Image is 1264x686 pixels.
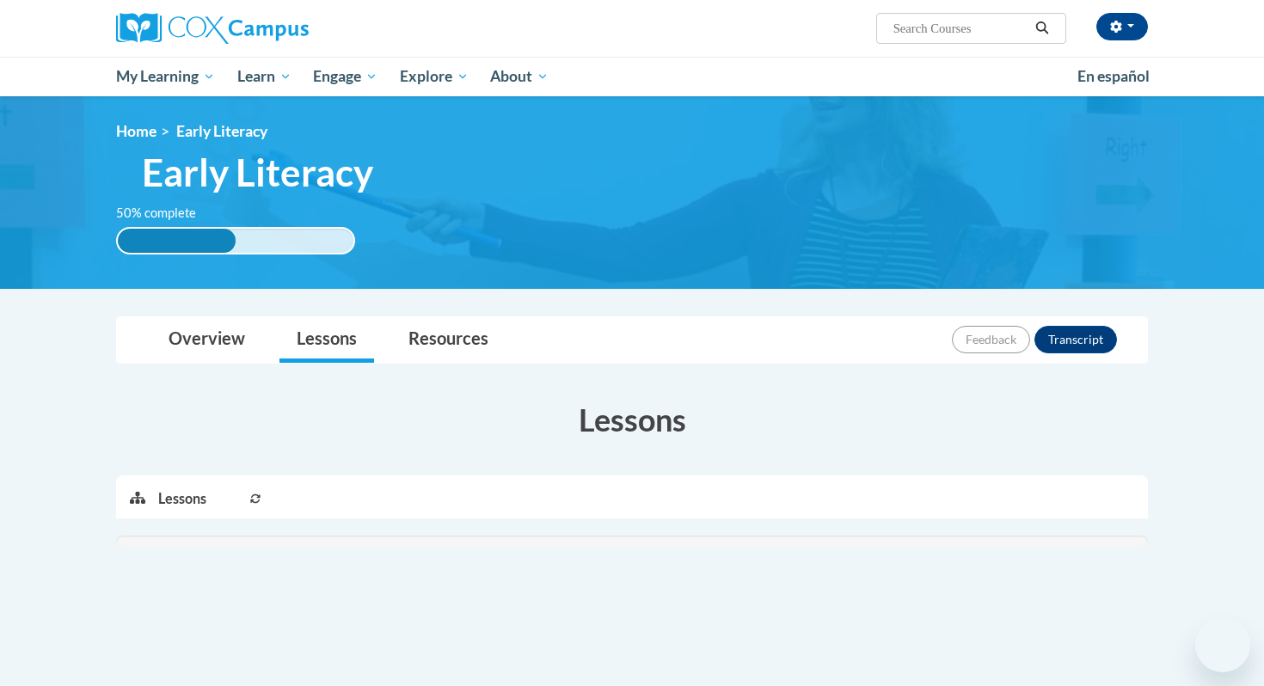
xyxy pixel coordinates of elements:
img: Cox Campus [116,13,309,44]
a: Explore [389,57,480,96]
span: Learn [237,66,291,87]
button: Account Settings [1096,13,1148,40]
button: Transcript [1034,326,1117,353]
a: Lessons [279,317,374,363]
span: Early Literacy [176,122,267,140]
span: Engage [313,66,377,87]
span: About [490,66,549,87]
a: My Learning [105,57,226,96]
div: Main menu [90,57,1174,96]
a: Learn [226,57,303,96]
div: 50% complete [118,229,236,253]
span: My Learning [116,66,215,87]
label: 50% complete [116,204,215,223]
button: Feedback [952,326,1030,353]
span: Explore [400,66,469,87]
h3: Lessons [116,398,1148,441]
p: Lessons [158,489,206,508]
a: Resources [391,317,506,363]
span: En español [1077,67,1150,85]
a: Overview [151,317,262,363]
button: Search [1029,18,1055,39]
a: About [480,57,561,96]
a: En español [1066,58,1161,95]
a: Cox Campus [116,13,443,44]
span: Early Literacy [142,150,373,195]
a: Home [116,122,156,140]
iframe: Button to launch messaging window [1195,617,1250,672]
input: Search Courses [892,18,1029,39]
a: Engage [302,57,389,96]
